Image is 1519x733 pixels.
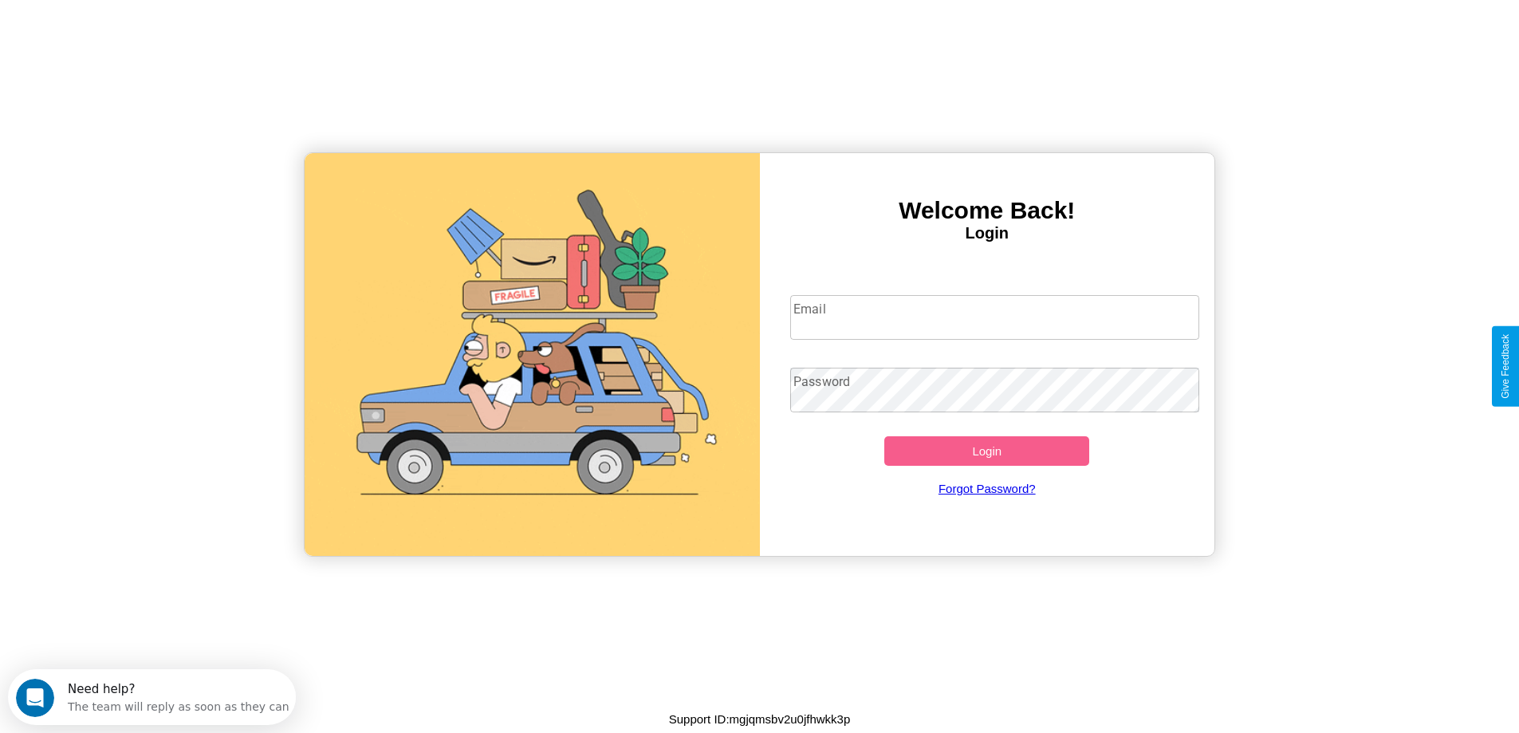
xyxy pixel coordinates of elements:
[60,26,281,43] div: The team will reply as soon as they can
[1500,334,1511,399] div: Give Feedback
[760,197,1215,224] h3: Welcome Back!
[884,436,1089,466] button: Login
[782,466,1191,511] a: Forgot Password?
[6,6,297,50] div: Open Intercom Messenger
[305,153,760,556] img: gif
[60,14,281,26] div: Need help?
[760,224,1215,242] h4: Login
[16,679,54,717] iframe: Intercom live chat
[8,669,296,725] iframe: Intercom live chat discovery launcher
[669,708,851,730] p: Support ID: mgjqmsbv2u0jfhwkk3p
